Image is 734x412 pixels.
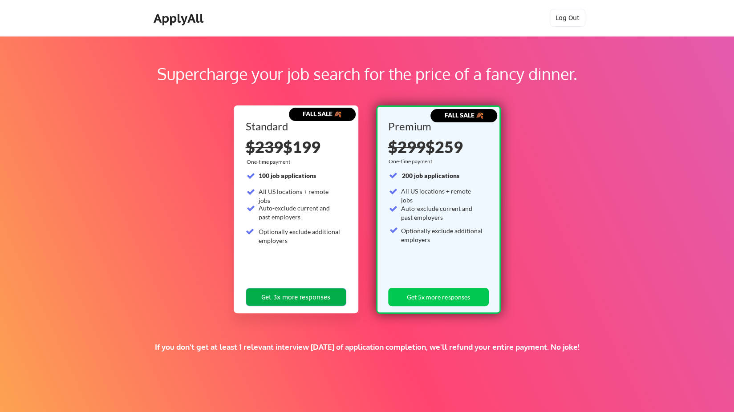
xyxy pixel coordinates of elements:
div: Optionally exclude additional employers [401,226,484,244]
s: $299 [388,137,426,157]
strong: 100 job applications [259,172,316,179]
div: One-time payment [247,158,293,166]
div: Optionally exclude additional employers [259,227,341,245]
div: Auto-exclude current and past employers [259,204,341,221]
div: All US locations + remote jobs [259,187,341,205]
div: Supercharge your job search for the price of a fancy dinner. [57,62,677,86]
div: ApplyAll [154,11,206,26]
div: If you don't get at least 1 relevant interview [DATE] of application completion, we'll refund you... [154,342,580,352]
strong: 200 job applications [402,172,459,179]
strong: FALL SALE 🍂 [445,111,483,119]
button: Get 3x more responses [246,288,346,306]
div: $199 [246,139,346,155]
s: $239 [246,137,283,157]
div: Standard [246,121,343,132]
div: All US locations + remote jobs [401,187,484,204]
button: Log Out [550,9,585,27]
strong: FALL SALE 🍂 [303,110,341,117]
button: Get 5x more responses [388,288,489,306]
div: Auto-exclude current and past employers [401,204,484,222]
div: $259 [388,139,486,155]
div: Premium [388,121,486,132]
div: One-time payment [389,158,435,165]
